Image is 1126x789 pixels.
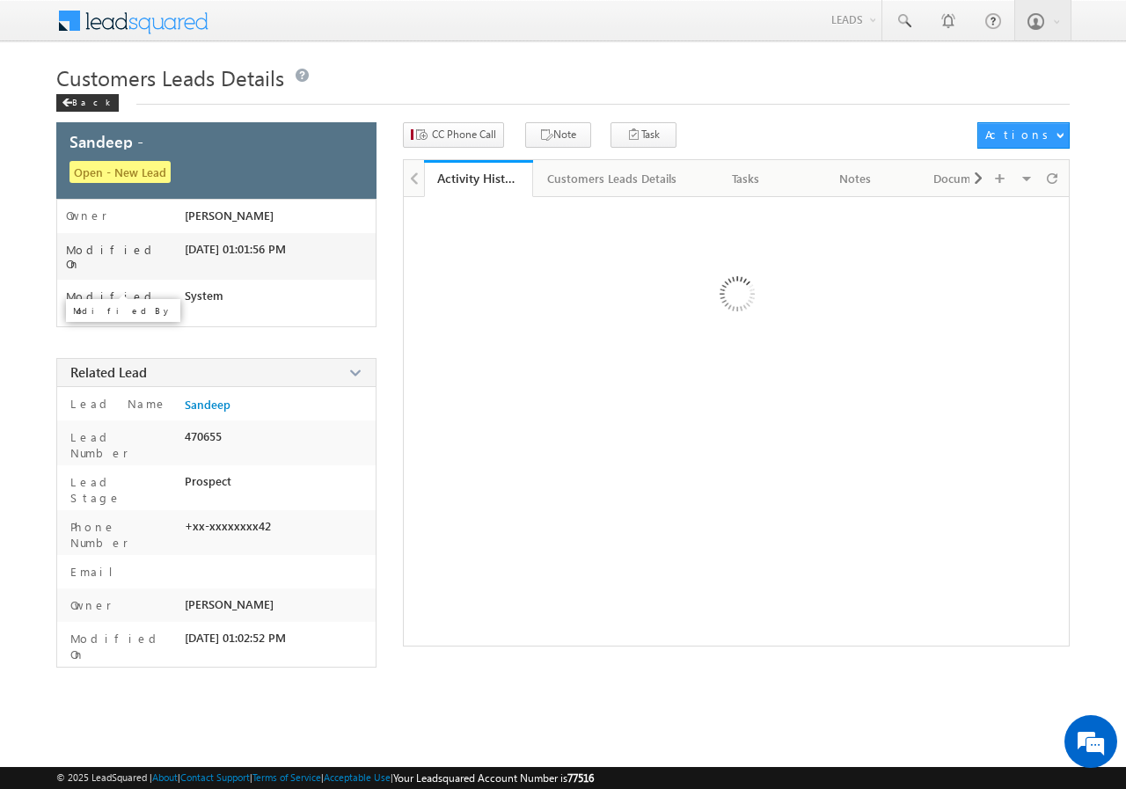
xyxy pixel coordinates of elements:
span: Customers Leads Details [56,63,284,91]
div: Notes [815,168,895,189]
a: About [152,771,178,783]
span: Sandeep - [69,134,143,150]
div: Tasks [706,168,786,189]
label: Owner [66,597,112,613]
span: System [185,289,223,303]
a: Terms of Service [252,771,321,783]
button: CC Phone Call [403,122,504,148]
span: [PERSON_NAME] [185,597,274,611]
span: CC Phone Call [432,127,496,142]
span: Related Lead [70,363,147,381]
label: Modified By [66,289,185,318]
button: Actions [977,122,1070,149]
img: Loading ... [645,206,827,388]
span: 470655 [185,429,222,443]
li: Activity History [424,160,533,195]
a: Documents [910,160,1020,197]
a: Customers Leads Details [533,160,692,197]
span: +xx-xxxxxxxx42 [185,519,271,533]
label: Email [66,564,127,580]
label: Modified On [66,243,185,271]
label: Modified On [66,631,177,662]
span: [DATE] 01:01:56 PM [185,242,286,256]
div: Customers Leads Details [547,168,676,189]
a: Tasks [692,160,801,197]
label: Lead Number [66,429,177,461]
button: Note [525,122,591,148]
div: Actions [985,127,1055,142]
a: Acceptable Use [324,771,391,783]
span: Your Leadsquared Account Number is [393,771,594,785]
span: Prospect [185,474,231,488]
span: 77516 [567,771,594,785]
label: Owner [66,208,107,223]
a: Notes [801,160,910,197]
div: Activity History [437,170,520,186]
span: © 2025 LeadSquared | | | | | [56,770,594,786]
label: Lead Name [66,396,167,412]
span: [PERSON_NAME] [185,208,274,223]
button: Task [611,122,676,148]
a: Activity History [424,160,533,197]
a: Sandeep [185,398,230,412]
label: Phone Number [66,519,177,551]
a: Contact Support [180,771,250,783]
p: Modified By [73,304,173,317]
label: Lead Stage [66,474,177,506]
span: Open - New Lead [69,161,171,183]
div: Back [56,94,119,112]
span: [DATE] 01:02:52 PM [185,631,286,645]
div: Documents [925,168,1004,189]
